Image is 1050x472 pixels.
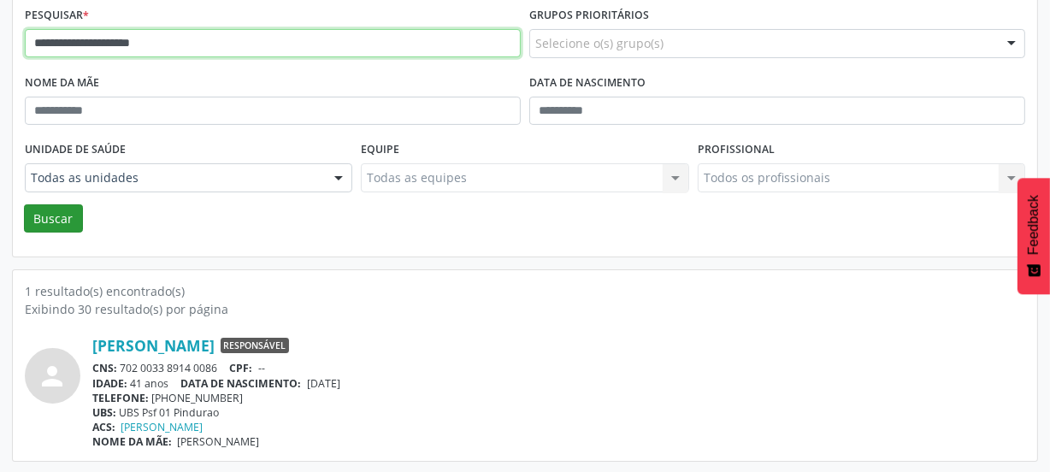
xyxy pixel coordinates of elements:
div: UBS Psf 01 Pindurao [92,405,1025,420]
label: Data de nascimento [529,70,646,97]
span: CPF: [230,361,253,375]
span: NOME DA MÃE: [92,434,172,449]
button: Buscar [24,204,83,233]
span: CNS: [92,361,117,375]
div: [PHONE_NUMBER] [92,391,1025,405]
div: 41 anos [92,376,1025,391]
span: Todas as unidades [31,169,317,186]
div: Exibindo 30 resultado(s) por página [25,300,1025,318]
label: Unidade de saúde [25,137,126,163]
div: 1 resultado(s) encontrado(s) [25,282,1025,300]
button: Feedback - Mostrar pesquisa [1018,178,1050,294]
span: Selecione o(s) grupo(s) [535,34,664,52]
label: Grupos prioritários [529,3,649,29]
label: Nome da mãe [25,70,99,97]
span: [DATE] [307,376,340,391]
i: person [38,361,68,392]
span: UBS: [92,405,116,420]
label: Equipe [361,137,399,163]
span: Responsável [221,338,289,353]
span: DATA DE NASCIMENTO: [181,376,302,391]
label: Profissional [698,137,775,163]
span: IDADE: [92,376,127,391]
label: Pesquisar [25,3,89,29]
a: [PERSON_NAME] [121,420,204,434]
span: [PERSON_NAME] [178,434,260,449]
a: [PERSON_NAME] [92,336,215,355]
div: 702 0033 8914 0086 [92,361,1025,375]
span: ACS: [92,420,115,434]
span: TELEFONE: [92,391,149,405]
span: -- [258,361,265,375]
span: Feedback [1026,195,1041,255]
